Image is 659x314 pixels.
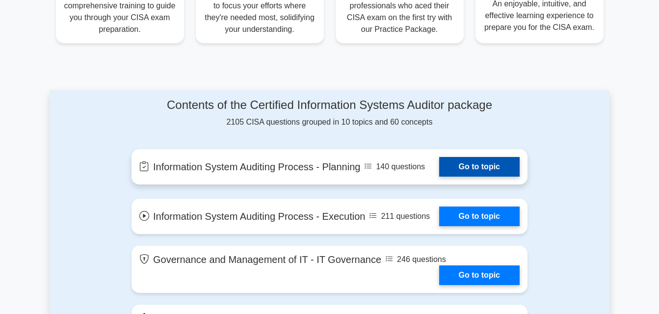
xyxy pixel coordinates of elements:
[132,98,527,112] h4: Contents of the Certified Information Systems Auditor package
[439,157,520,177] a: Go to topic
[439,265,520,285] a: Go to topic
[439,207,520,226] a: Go to topic
[132,98,527,128] div: 2105 CISA questions grouped in 10 topics and 60 concepts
